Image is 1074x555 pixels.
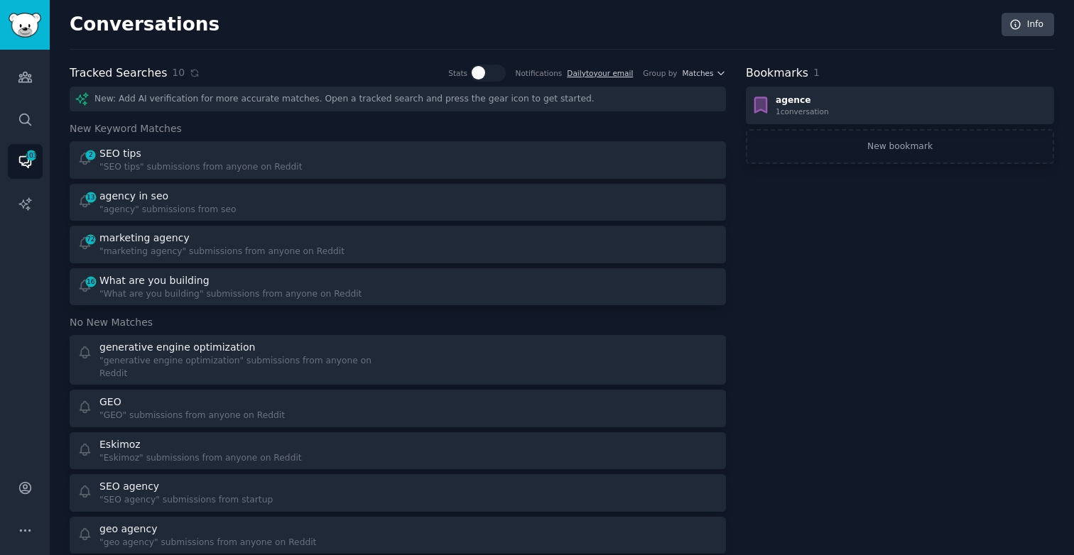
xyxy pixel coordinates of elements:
div: marketing agency [99,231,190,246]
div: generative engine optimization [99,340,255,355]
div: geo agency [99,522,157,537]
div: Notifications [516,68,563,78]
div: What are you building [99,273,210,288]
span: 13 [85,192,97,202]
a: GEO"GEO" submissions from anyone on Reddit [70,390,726,427]
span: No New Matches [70,315,153,330]
span: 1 [813,67,820,78]
span: New Keyword Matches [70,121,182,136]
div: GEO [99,395,121,410]
button: Matches [683,68,726,78]
div: Group by [643,68,677,78]
a: Eskimoz"Eskimoz" submissions from anyone on Reddit [70,432,726,470]
div: SEO agency [99,479,159,494]
div: agence [776,94,829,107]
div: "agency" submissions from seo [99,204,237,216]
div: "What are you building" submissions from anyone on Reddit [99,288,362,301]
a: 72marketing agency"marketing agency" submissions from anyone on Reddit [70,226,726,263]
a: 103 [8,144,43,179]
a: Info [1002,13,1054,37]
div: SEO tips [99,146,141,161]
span: Matches [683,68,714,78]
a: SEO agency"SEO agency" submissions from startup [70,474,726,512]
h2: Conversations [70,13,219,36]
div: Eskimoz [99,437,141,452]
h2: Tracked Searches [70,65,167,82]
div: "GEO" submissions from anyone on Reddit [99,410,285,422]
a: generative engine optimization"generative engine optimization" submissions from anyone on Reddit [70,335,726,385]
div: "SEO tips" submissions from anyone on Reddit [99,161,303,174]
h2: Bookmarks [746,65,808,82]
span: 72 [85,234,97,244]
a: New bookmark [746,129,1054,165]
div: "marketing agency" submissions from anyone on Reddit [99,246,345,258]
div: "generative engine optimization" submissions from anyone on Reddit [99,355,388,380]
div: agency in seo [99,189,168,204]
div: Stats [448,68,467,78]
div: "SEO agency" submissions from startup [99,494,273,507]
a: agence1conversation [746,87,1054,124]
span: 16 [85,277,97,287]
a: geo agency"geo agency" submissions from anyone on Reddit [70,517,726,554]
span: 10 [172,65,185,80]
span: 2 [85,150,97,160]
a: Dailytoyour email [567,69,633,77]
span: 103 [25,150,38,160]
img: GummySearch logo [9,13,41,38]
a: 16What are you building"What are you building" submissions from anyone on Reddit [70,268,726,306]
div: "geo agency" submissions from anyone on Reddit [99,537,316,549]
div: 1 conversation [776,106,829,116]
a: 2SEO tips"SEO tips" submissions from anyone on Reddit [70,141,726,179]
div: "Eskimoz" submissions from anyone on Reddit [99,452,302,465]
a: 13agency in seo"agency" submissions from seo [70,184,726,221]
div: New: Add AI verification for more accurate matches. Open a tracked search and press the gear icon... [70,87,726,111]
